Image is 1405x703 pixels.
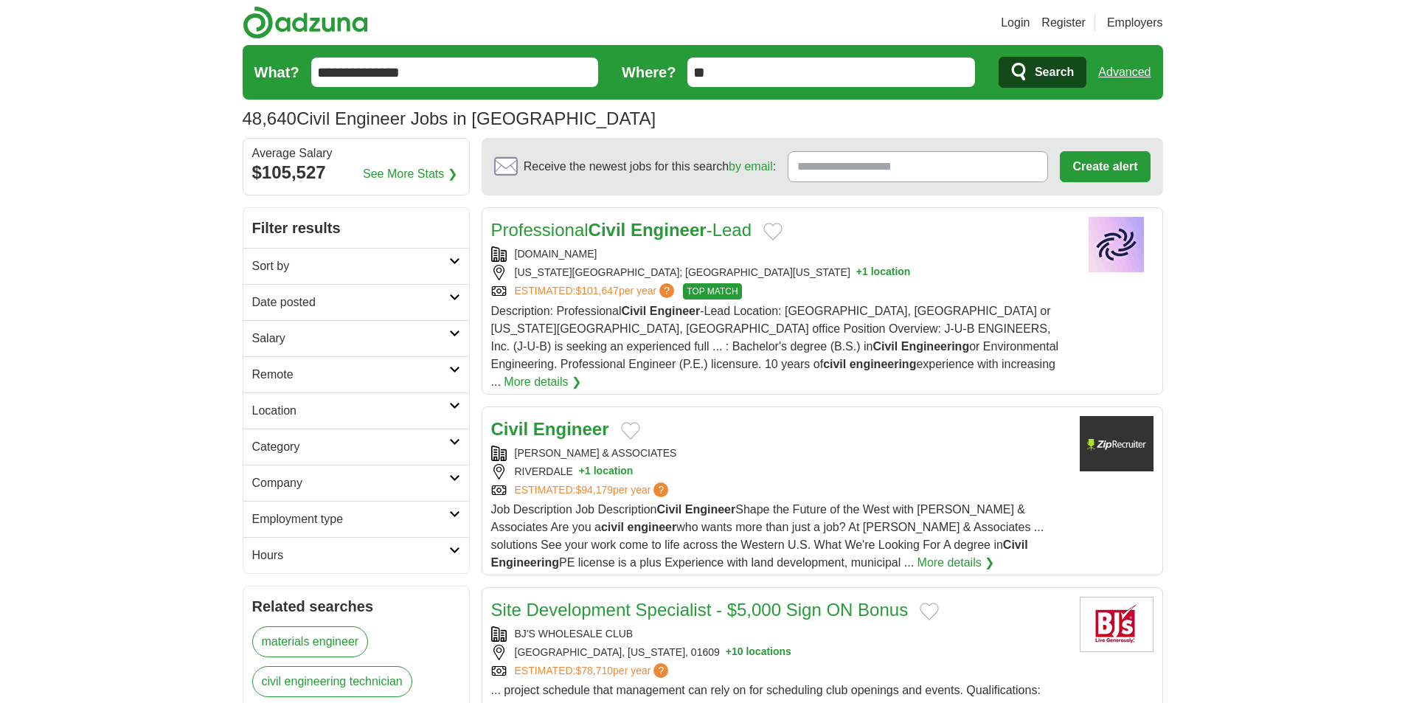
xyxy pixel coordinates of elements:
[491,265,1068,280] div: [US_STATE][GEOGRAPHIC_DATA]; [GEOGRAPHIC_DATA][US_STATE]
[491,419,529,439] strong: Civil
[515,482,672,498] a: ESTIMATED:$94,179per year?
[1098,58,1151,87] a: Advanced
[1003,538,1028,551] strong: Civil
[252,294,449,311] h2: Date posted
[515,283,678,299] a: ESTIMATED:$101,647per year?
[491,503,1044,569] span: Job Description Job Description Shape the Future of the West with [PERSON_NAME] & Associates Are ...
[243,465,469,501] a: Company
[491,446,1068,461] div: [PERSON_NAME] & ASSOCIATES
[252,510,449,528] h2: Employment type
[575,285,618,297] span: $101,647
[917,554,995,572] a: More details ❯
[254,61,299,83] label: What?
[252,626,369,657] a: materials engineer
[1001,14,1030,32] a: Login
[1080,597,1154,652] img: BJ's Wholesale Club, Inc. logo
[491,419,609,439] a: Civil Engineer
[1035,58,1074,87] span: Search
[243,392,469,429] a: Location
[653,482,668,497] span: ?
[601,521,624,533] strong: civil
[579,464,585,479] span: +
[243,501,469,537] a: Employment type
[628,521,677,533] strong: engineer
[575,484,613,496] span: $94,179
[243,108,656,128] h1: Civil Engineer Jobs in [GEOGRAPHIC_DATA]
[657,503,682,516] strong: Civil
[1041,14,1086,32] a: Register
[1107,14,1163,32] a: Employers
[252,402,449,420] h2: Location
[363,165,457,183] a: See More Stats ❯
[533,419,609,439] strong: Engineer
[504,373,581,391] a: More details ❯
[901,340,969,353] strong: Engineering
[856,265,862,280] span: +
[252,438,449,456] h2: Category
[1080,217,1154,272] img: Company logo
[579,464,634,479] button: +1 location
[243,208,469,248] h2: Filter results
[621,305,646,317] strong: Civil
[763,223,783,240] button: Add to favorite jobs
[491,464,1068,479] div: RIVERDALE
[491,645,1068,660] div: [GEOGRAPHIC_DATA], [US_STATE], 01609
[252,366,449,384] h2: Remote
[252,666,412,697] a: civil engineering technician
[726,645,791,660] button: +10 locations
[252,148,460,159] div: Average Salary
[243,356,469,392] a: Remote
[726,645,732,660] span: +
[1080,416,1154,471] img: Company logo
[252,330,449,347] h2: Salary
[491,246,1068,262] div: [DOMAIN_NAME]
[491,220,752,240] a: ProfessionalCivil Engineer-Lead
[243,320,469,356] a: Salary
[621,422,640,440] button: Add to favorite jobs
[491,600,909,620] a: Site Development Specialist - $5,000 Sign ON Bonus
[729,160,773,173] a: by email
[1060,151,1150,182] button: Create alert
[515,663,672,679] a: ESTIMATED:$78,710per year?
[243,284,469,320] a: Date posted
[243,6,368,39] img: Adzuna logo
[589,220,626,240] strong: Civil
[243,248,469,284] a: Sort by
[252,257,449,275] h2: Sort by
[685,503,735,516] strong: Engineer
[524,158,776,176] span: Receive the newest jobs for this search :
[631,220,707,240] strong: Engineer
[491,556,559,569] strong: Engineering
[252,159,460,186] div: $105,527
[515,628,634,640] a: BJ'S WHOLESALE CLUB
[491,305,1059,388] span: Description: Professional -Lead Location: [GEOGRAPHIC_DATA], [GEOGRAPHIC_DATA] or [US_STATE][GEOG...
[243,429,469,465] a: Category
[252,474,449,492] h2: Company
[920,603,939,620] button: Add to favorite jobs
[856,265,911,280] button: +1 location
[683,283,741,299] span: TOP MATCH
[252,595,460,617] h2: Related searches
[653,663,668,678] span: ?
[622,61,676,83] label: Where?
[823,358,846,370] strong: civil
[252,547,449,564] h2: Hours
[243,537,469,573] a: Hours
[659,283,674,298] span: ?
[575,665,613,676] span: $78,710
[873,340,898,353] strong: Civil
[243,105,296,132] span: 48,640
[650,305,700,317] strong: Engineer
[999,57,1086,88] button: Search
[850,358,917,370] strong: engineering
